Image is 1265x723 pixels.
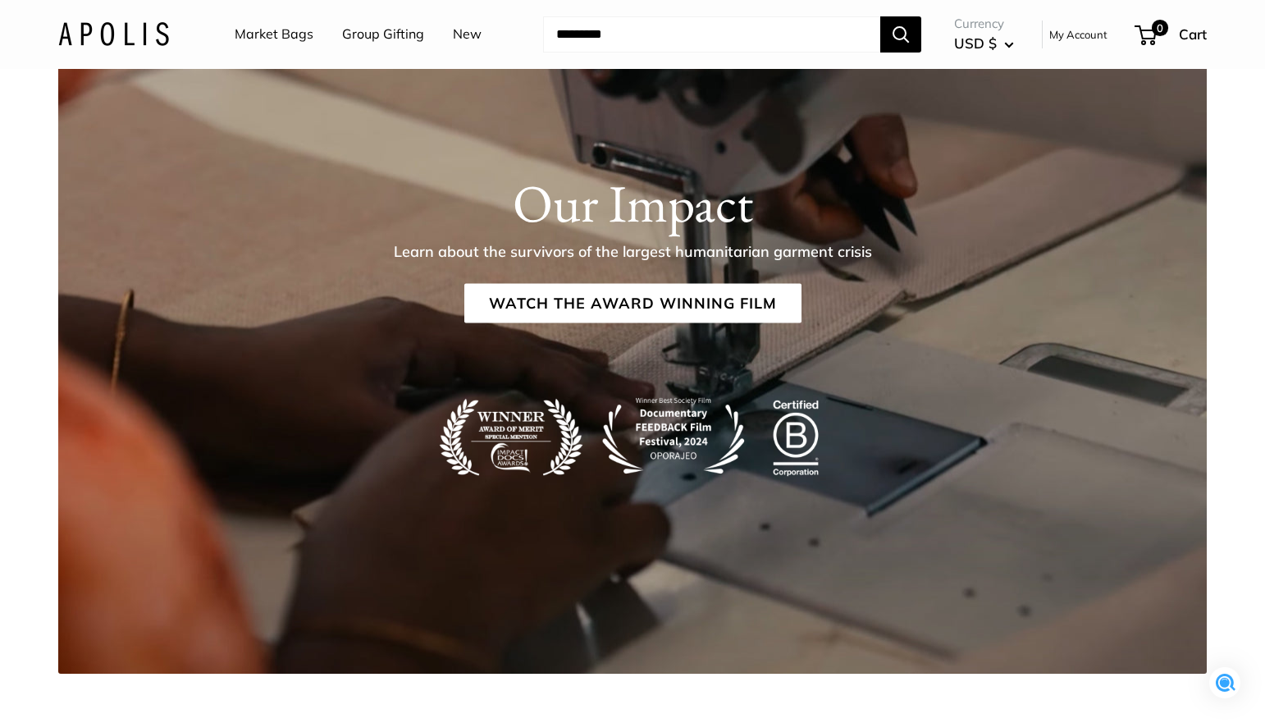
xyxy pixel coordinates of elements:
img: Apolis [58,22,169,46]
span: 0 [1152,20,1168,36]
a: Group Gifting [342,22,424,47]
a: My Account [1049,25,1107,44]
span: Cart [1179,25,1207,43]
span: Currency [954,12,1014,35]
a: New [453,22,482,47]
a: 0 Cart [1136,21,1207,48]
span: USD $ [954,34,997,52]
button: Search [880,16,921,53]
a: Watch the Award Winning Film [464,283,801,323]
input: Search... [543,16,880,53]
h1: Our Impact [513,172,753,234]
p: Learn about the survivors of the largest humanitarian garment crisis [394,240,872,263]
a: Market Bags [235,22,313,47]
button: USD $ [954,30,1014,57]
